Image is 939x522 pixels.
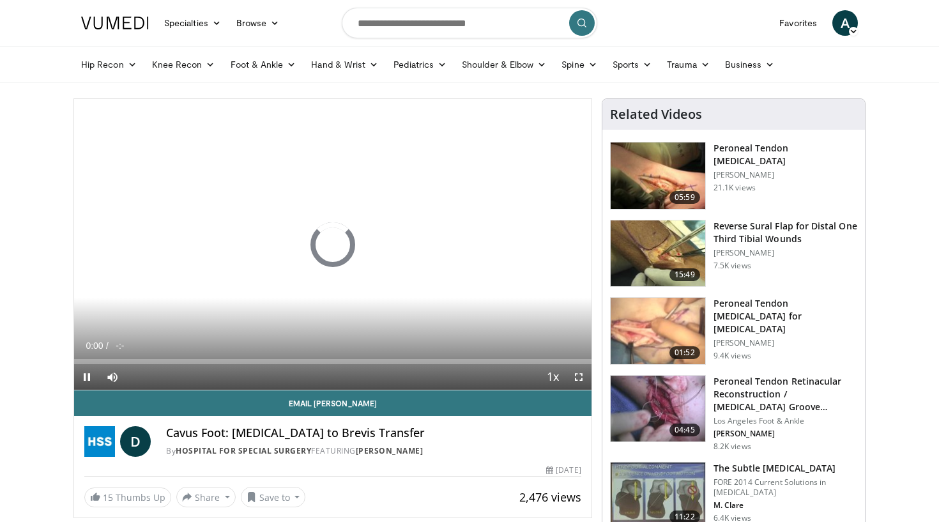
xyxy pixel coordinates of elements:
[714,351,751,361] p: 9.4K views
[73,52,144,77] a: Hip Recon
[714,220,857,245] h3: Reverse Sural Flap for Distal One Third Tibial Wounds
[610,220,857,288] a: 15:49 Reverse Sural Flap for Distal One Third Tibial Wounds [PERSON_NAME] 7.5K views
[342,8,597,38] input: Search topics, interventions
[86,341,103,351] span: 0:00
[669,268,700,281] span: 15:49
[610,107,702,122] h4: Related Videos
[714,142,857,167] h3: Peroneal Tendon [MEDICAL_DATA]
[241,487,306,507] button: Save to
[386,52,454,77] a: Pediatrics
[106,341,109,351] span: /
[714,261,751,271] p: 7.5K views
[116,341,124,351] span: -:-
[610,375,857,452] a: 04:45 Peroneal Tendon Retinacular Reconstruction / [MEDICAL_DATA] Groove Deepening… Los Angeles F...
[610,297,857,365] a: 01:52 Peroneal Tendon [MEDICAL_DATA] for [MEDICAL_DATA] [PERSON_NAME] 9.4K views
[156,10,229,36] a: Specialties
[84,487,171,507] a: 15 Thumbs Up
[714,441,751,452] p: 8.2K views
[611,298,705,364] img: 1476202_3.png.150x105_q85_crop-smart_upscale.jpg
[772,10,825,36] a: Favorites
[103,491,113,503] span: 15
[84,426,115,457] img: Hospital for Special Surgery
[669,346,700,359] span: 01:52
[669,424,700,436] span: 04:45
[554,52,604,77] a: Spine
[611,142,705,209] img: 1486225_3.png.150x105_q85_crop-smart_upscale.jpg
[717,52,782,77] a: Business
[714,375,857,413] h3: Peroneal Tendon Retinacular Reconstruction / [MEDICAL_DATA] Groove Deepening…
[714,170,857,180] p: [PERSON_NAME]
[714,338,857,348] p: [PERSON_NAME]
[176,445,311,456] a: Hospital for Special Surgery
[74,364,100,390] button: Pause
[519,489,581,505] span: 2,476 views
[611,220,705,287] img: d9a585e5-d3da-41c0-8f62-d0017f1e4edd.150x105_q85_crop-smart_upscale.jpg
[605,52,660,77] a: Sports
[81,17,149,29] img: VuMedi Logo
[223,52,304,77] a: Foot & Ankle
[166,445,581,457] div: By FEATURING
[669,191,700,204] span: 05:59
[74,99,592,390] video-js: Video Player
[100,364,125,390] button: Mute
[714,297,857,335] h3: Peroneal Tendon [MEDICAL_DATA] for [MEDICAL_DATA]
[714,500,857,510] p: M. Clare
[611,376,705,442] img: 427cd32a-667e-4957-939a-d114782f3c7a.150x105_q85_crop-smart_upscale.jpg
[714,183,756,193] p: 21.1K views
[546,464,581,476] div: [DATE]
[166,426,581,440] h4: Cavus Foot: [MEDICAL_DATA] to Brevis Transfer
[74,359,592,364] div: Progress Bar
[714,477,857,498] p: FORE 2014 Current Solutions in [MEDICAL_DATA]
[659,52,717,77] a: Trauma
[229,10,287,36] a: Browse
[714,462,857,475] h3: The Subtle [MEDICAL_DATA]
[176,487,236,507] button: Share
[144,52,223,77] a: Knee Recon
[74,390,592,416] a: Email [PERSON_NAME]
[120,426,151,457] a: D
[714,429,857,439] p: [PERSON_NAME]
[714,416,857,426] p: Los Angeles Foot & Ankle
[610,142,857,210] a: 05:59 Peroneal Tendon [MEDICAL_DATA] [PERSON_NAME] 21.1K views
[566,364,592,390] button: Fullscreen
[303,52,386,77] a: Hand & Wrist
[832,10,858,36] a: A
[714,248,857,258] p: [PERSON_NAME]
[356,445,424,456] a: [PERSON_NAME]
[540,364,566,390] button: Playback Rate
[454,52,554,77] a: Shoulder & Elbow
